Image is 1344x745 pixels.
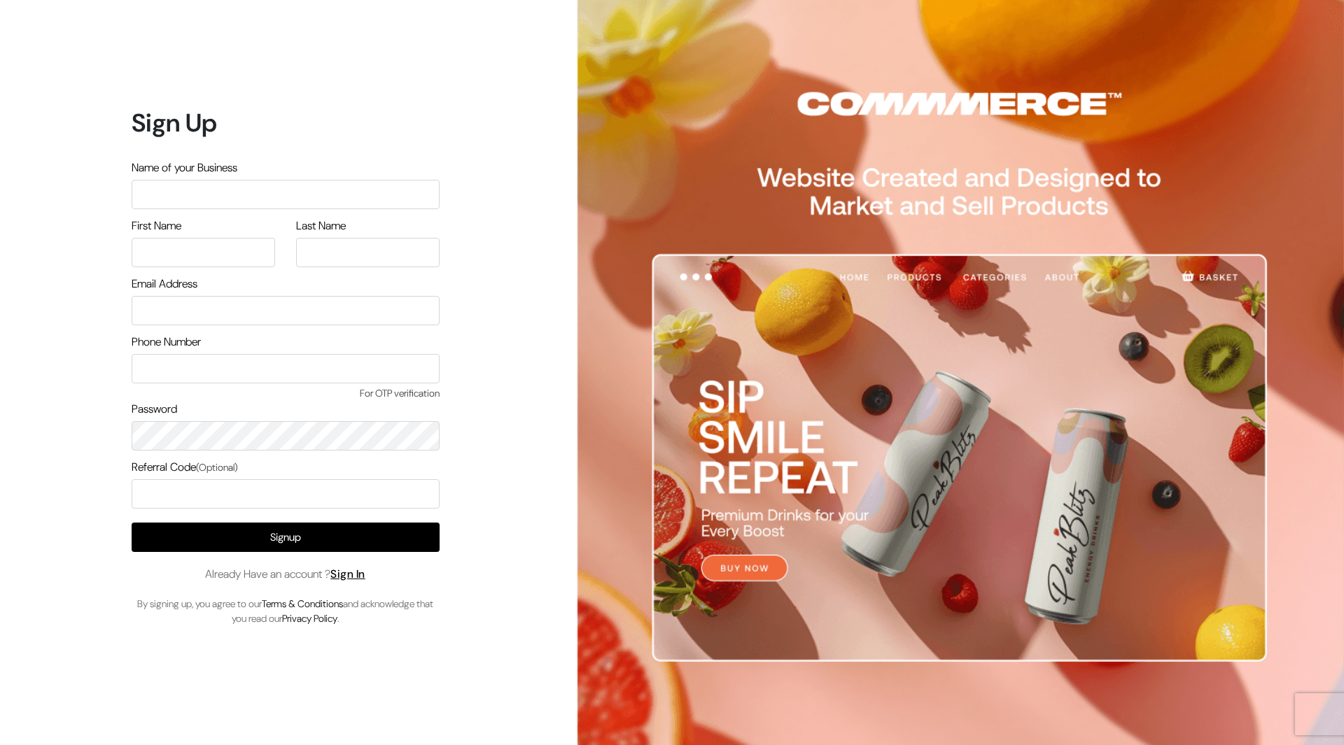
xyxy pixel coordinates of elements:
label: Password [132,401,177,418]
h1: Sign Up [132,108,440,138]
span: For OTP verification [132,386,440,401]
a: Sign In [330,567,365,581]
label: Phone Number [132,334,201,350]
label: Name of your Business [132,159,237,176]
label: Last Name [296,218,346,234]
p: By signing up, you agree to our and acknowledge that you read our . [132,597,440,626]
label: Referral Code [132,459,238,476]
button: Signup [132,523,440,552]
span: Already Have an account ? [205,566,365,583]
a: Privacy Policy [282,612,337,625]
span: (Optional) [196,461,238,474]
label: Email Address [132,276,197,292]
a: Terms & Conditions [262,597,343,610]
label: First Name [132,218,181,234]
